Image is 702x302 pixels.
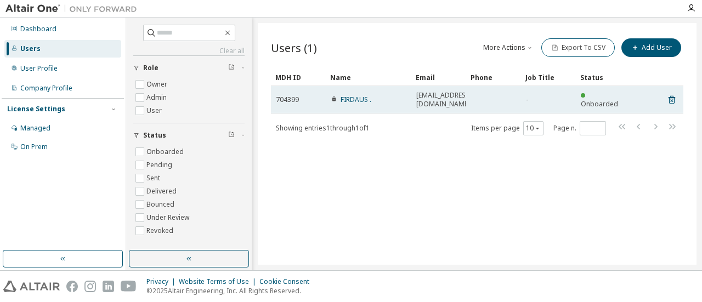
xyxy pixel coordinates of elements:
div: Name [330,69,407,86]
div: Status [580,69,626,86]
img: youtube.svg [121,281,137,292]
span: - [526,95,528,104]
label: User [146,104,164,117]
img: facebook.svg [66,281,78,292]
div: User Profile [20,64,58,73]
img: instagram.svg [84,281,96,292]
p: © 2025 Altair Engineering, Inc. All Rights Reserved. [146,286,316,295]
label: Bounced [146,198,177,211]
button: More Actions [482,38,535,57]
label: Owner [146,78,169,91]
div: Privacy [146,277,179,286]
span: Items per page [471,121,544,135]
div: Company Profile [20,84,72,93]
span: Status [143,131,166,140]
label: Under Review [146,211,191,224]
div: On Prem [20,143,48,151]
span: Clear filter [228,131,235,140]
span: Role [143,64,158,72]
div: Website Terms of Use [179,277,259,286]
button: Role [133,56,245,80]
button: 10 [526,124,541,133]
button: Status [133,123,245,147]
button: Export To CSV [541,38,615,57]
div: Phone [471,69,517,86]
img: linkedin.svg [103,281,114,292]
button: Add User [621,38,681,57]
div: Cookie Consent [259,277,316,286]
span: Clear filter [228,64,235,72]
label: Onboarded [146,145,186,158]
label: Sent [146,172,162,185]
span: Users (1) [271,40,317,55]
span: 704399 [276,95,299,104]
div: License Settings [7,105,65,113]
span: Onboarded [581,99,618,109]
img: altair_logo.svg [3,281,60,292]
label: Admin [146,91,169,104]
a: Clear all [133,47,245,55]
span: Showing entries 1 through 1 of 1 [276,123,370,133]
div: MDH ID [275,69,321,86]
div: Managed [20,124,50,133]
a: FIRDAUS . [341,95,371,104]
label: Delivered [146,185,179,198]
label: Revoked [146,224,175,237]
img: Altair One [5,3,143,14]
span: [EMAIL_ADDRESS][DOMAIN_NAME] [416,91,472,109]
div: Job Title [525,69,571,86]
div: Users [20,44,41,53]
div: Dashboard [20,25,56,33]
label: Pending [146,158,174,172]
span: Page n. [553,121,606,135]
div: Email [416,69,462,86]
